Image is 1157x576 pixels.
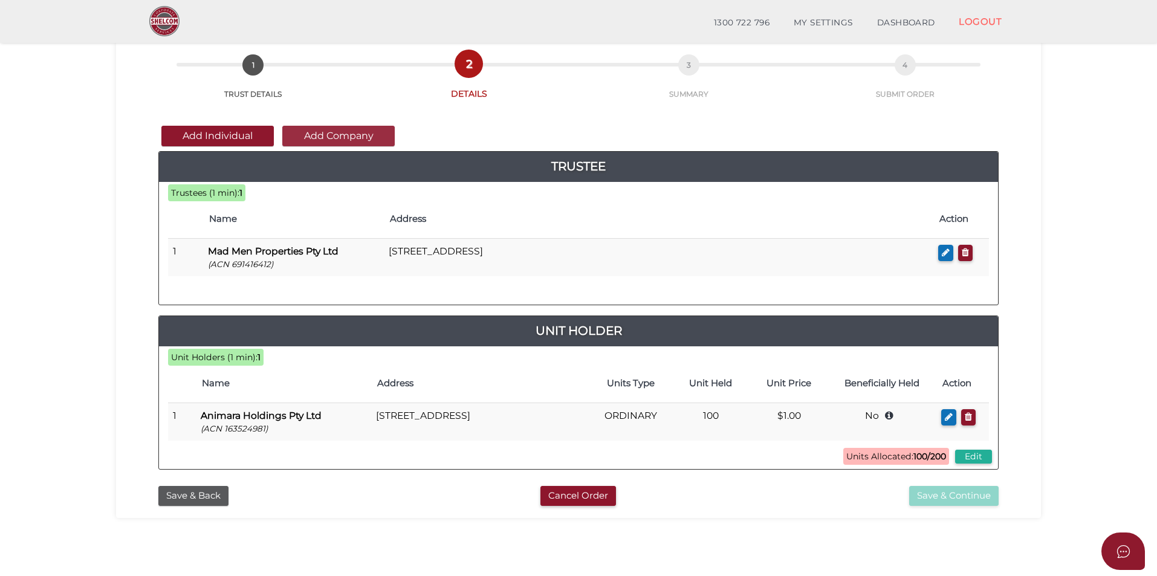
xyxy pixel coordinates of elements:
td: $1.00 [750,403,828,441]
a: 1300 722 796 [702,11,782,35]
a: Unit Holder [159,321,998,340]
a: Trustee [159,157,998,176]
td: ORDINARY [590,403,672,441]
button: Save & Back [158,486,228,506]
button: Save & Continue [909,486,999,506]
span: Units Allocated: [843,448,949,465]
a: 4SUBMIT ORDER [800,68,1011,99]
td: 1 [168,239,203,276]
td: 100 [672,403,750,441]
button: Add Individual [161,126,274,146]
h4: Unit Held [678,378,744,389]
h4: Name [202,378,365,389]
a: MY SETTINGS [782,11,865,35]
p: (ACN 163524981) [201,423,366,435]
h4: Units Type [596,378,666,389]
td: No [828,403,936,441]
a: 3SUMMARY [578,68,800,99]
span: 4 [895,54,916,76]
a: 2DETAILS [360,66,578,100]
button: Edit [955,450,992,464]
h4: Unit Price [756,378,822,389]
span: Trustees (1 min): [171,187,239,198]
td: [STREET_ADDRESS] [371,403,590,441]
b: 100/200 [913,451,946,462]
h4: Action [939,214,983,224]
td: [STREET_ADDRESS] [384,239,933,276]
span: Unit Holders (1 min): [171,352,258,363]
b: 1 [239,187,242,198]
b: Animara Holdings Pty Ltd [201,410,322,421]
span: 3 [678,54,699,76]
p: (ACN 691416412) [208,259,379,270]
a: LOGOUT [947,9,1014,34]
h4: Action [942,378,983,389]
h4: Beneficially Held [834,378,930,389]
b: Mad Men Properties Pty Ltd [208,245,339,257]
button: Cancel Order [540,486,616,506]
h4: Address [390,214,927,224]
button: Open asap [1101,532,1145,570]
td: 1 [168,403,196,441]
a: 1TRUST DETAILS [146,68,360,99]
a: DASHBOARD [865,11,947,35]
span: 2 [458,53,479,74]
h4: Name [209,214,378,224]
b: 1 [258,352,261,363]
button: Add Company [282,126,395,146]
span: 1 [242,54,264,76]
h4: Address [377,378,584,389]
